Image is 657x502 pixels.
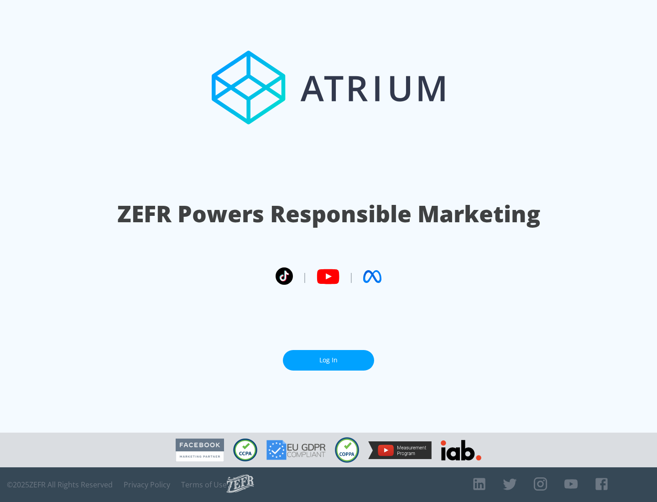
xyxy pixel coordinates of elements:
span: © 2025 ZEFR All Rights Reserved [7,480,113,489]
span: | [302,270,308,283]
img: COPPA Compliant [335,437,359,463]
img: CCPA Compliant [233,439,257,461]
a: Privacy Policy [124,480,170,489]
h1: ZEFR Powers Responsible Marketing [117,198,540,230]
span: | [349,270,354,283]
img: IAB [441,440,481,460]
a: Terms of Use [181,480,227,489]
img: Facebook Marketing Partner [176,439,224,462]
img: GDPR Compliant [266,440,326,460]
a: Log In [283,350,374,371]
img: YouTube Measurement Program [368,441,432,459]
